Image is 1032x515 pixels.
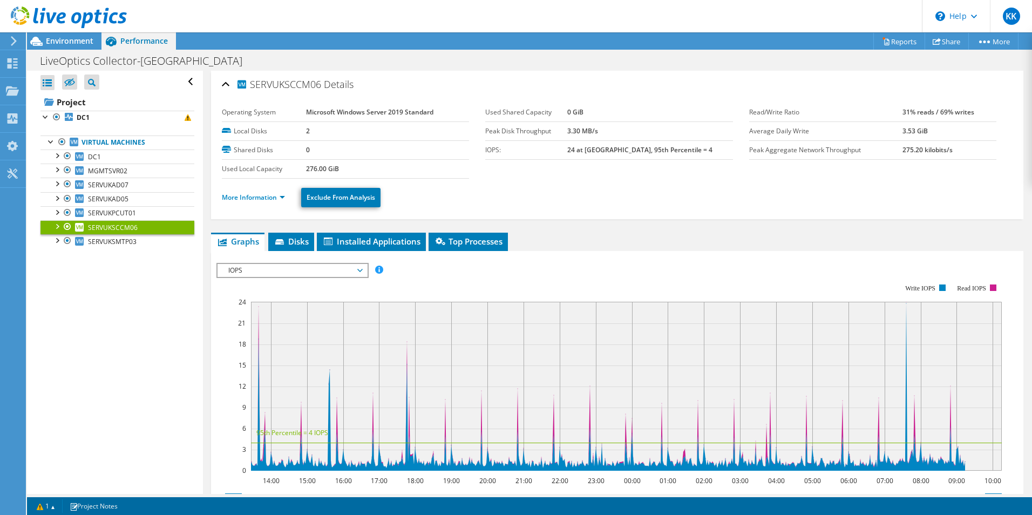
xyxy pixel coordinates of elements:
[88,166,127,175] span: MGMTSVR02
[659,476,676,485] text: 01:00
[749,107,902,118] label: Read/Write Ratio
[905,284,935,292] text: Write IOPS
[434,236,503,247] span: Top Processes
[306,164,339,173] b: 276.00 GiB
[485,107,567,118] label: Used Shared Capacity
[40,220,194,234] a: SERVUKSCCM06
[479,476,495,485] text: 20:00
[925,33,969,50] a: Share
[902,107,974,117] b: 31% reads / 69% writes
[370,476,387,485] text: 17:00
[29,499,63,513] a: 1
[485,126,567,137] label: Peak Disk Throughput
[485,145,567,155] label: IOPS:
[840,476,857,485] text: 06:00
[222,145,306,155] label: Shared Disks
[239,382,246,391] text: 12
[242,403,246,412] text: 9
[298,476,315,485] text: 15:00
[40,164,194,178] a: MGMTSVR02
[567,107,583,117] b: 0 GiB
[88,152,101,161] span: DC1
[40,93,194,111] a: Project
[876,476,893,485] text: 07:00
[46,36,93,46] span: Environment
[935,11,945,21] svg: \n
[957,284,986,292] text: Read IOPS
[335,476,351,485] text: 16:00
[306,126,310,135] b: 2
[274,236,309,247] span: Disks
[551,476,568,485] text: 22:00
[40,178,194,192] a: SERVUKAD07
[749,145,902,155] label: Peak Aggregate Network Throughput
[216,236,259,247] span: Graphs
[222,193,285,202] a: More Information
[749,126,902,137] label: Average Daily Write
[948,476,965,485] text: 09:00
[912,476,929,485] text: 08:00
[567,126,598,135] b: 3.30 MB/s
[242,424,246,433] text: 6
[40,111,194,125] a: DC1
[1003,8,1020,25] span: KK
[222,107,306,118] label: Operating System
[222,126,306,137] label: Local Disks
[731,476,748,485] text: 03:00
[804,476,820,485] text: 05:00
[88,180,128,189] span: SERVUKAD07
[62,499,125,513] a: Project Notes
[40,150,194,164] a: DC1
[515,476,532,485] text: 21:00
[256,428,328,437] text: 95th Percentile = 4 IOPS
[968,33,1019,50] a: More
[223,264,362,277] span: IOPS
[587,476,604,485] text: 23:00
[88,194,128,204] span: SERVUKAD05
[40,135,194,150] a: Virtual Machines
[873,33,925,50] a: Reports
[40,234,194,248] a: SERVUKSMTP03
[88,223,138,232] span: SERVUKSCCM06
[902,145,953,154] b: 275.20 kilobits/s
[239,297,246,307] text: 24
[768,476,784,485] text: 04:00
[306,145,310,154] b: 0
[301,188,381,207] a: Exclude From Analysis
[236,78,321,90] span: SERVUKSCCM06
[242,445,246,454] text: 3
[984,476,1001,485] text: 10:00
[443,476,459,485] text: 19:00
[695,476,712,485] text: 02:00
[120,36,168,46] span: Performance
[88,208,136,218] span: SERVUKPCUT01
[322,236,420,247] span: Installed Applications
[324,78,354,91] span: Details
[239,340,246,349] text: 18
[35,55,259,67] h1: LiveOptics Collector-[GEOGRAPHIC_DATA]
[406,476,423,485] text: 18:00
[40,192,194,206] a: SERVUKAD05
[262,476,279,485] text: 14:00
[567,145,712,154] b: 24 at [GEOGRAPHIC_DATA], 95th Percentile = 4
[239,361,246,370] text: 15
[222,164,306,174] label: Used Local Capacity
[306,107,433,117] b: Microsoft Windows Server 2019 Standard
[623,476,640,485] text: 00:00
[77,113,90,122] b: DC1
[242,466,246,475] text: 0
[902,126,928,135] b: 3.53 GiB
[88,237,137,246] span: SERVUKSMTP03
[40,206,194,220] a: SERVUKPCUT01
[238,319,246,328] text: 21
